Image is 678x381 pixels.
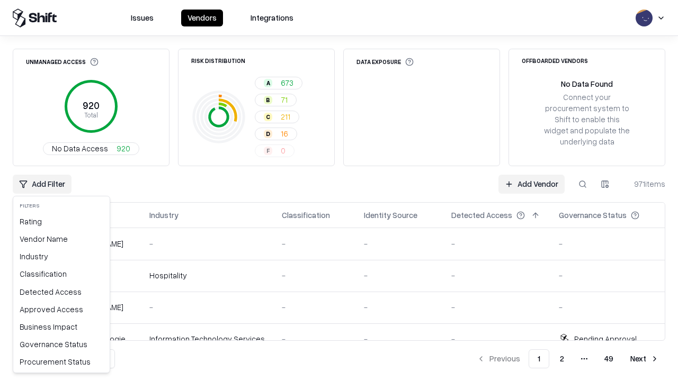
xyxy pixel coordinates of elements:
[15,335,108,353] div: Governance Status
[15,353,108,370] div: Procurement Status
[15,198,108,213] div: Filters
[15,301,108,318] div: Approved Access
[15,230,108,248] div: Vendor Name
[15,213,108,230] div: Rating
[15,265,108,283] div: Classification
[13,196,110,373] div: Add Filter
[15,248,108,265] div: Industry
[15,318,108,335] div: Business Impact
[15,283,108,301] div: Detected Access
